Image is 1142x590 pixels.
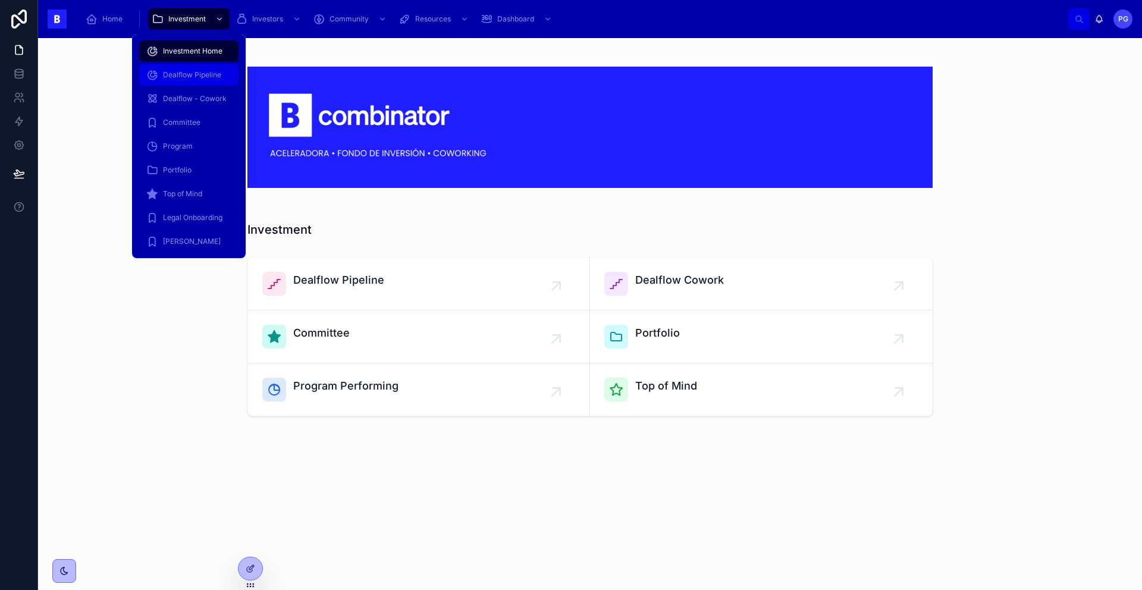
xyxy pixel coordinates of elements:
h1: Investment [247,221,312,238]
span: Committee [293,325,350,341]
span: Dealflow Pipeline [163,70,221,80]
a: Portfolio [139,159,239,181]
img: 18590-Captura-de-Pantalla-2024-03-07-a-las-17.49.44.png [247,67,933,188]
span: Investors [252,14,283,24]
span: PG [1118,14,1128,24]
a: Investors [232,8,307,30]
span: Legal Onboarding [163,213,222,222]
span: Investment Home [163,46,222,56]
a: Committee [139,112,239,133]
span: Home [102,14,123,24]
a: Program [139,136,239,157]
a: Investment Home [139,40,239,62]
span: Program [163,142,193,151]
span: Dashboard [497,14,534,24]
a: Program Performing [248,363,590,416]
span: Committee [163,118,200,127]
span: Program Performing [293,378,399,394]
a: Portfolio [590,310,932,363]
a: Dealflow Cowork [590,258,932,310]
a: Committee [248,310,590,363]
a: Dealflow Pipeline [248,258,590,310]
img: App logo [48,10,67,29]
span: Portfolio [635,325,680,341]
span: Dealflow Pipeline [293,272,384,288]
a: Resources [395,8,475,30]
span: Dealflow - Cowork [163,94,227,103]
span: Dealflow Cowork [635,272,724,288]
span: Resources [415,14,451,24]
span: [PERSON_NAME] [163,237,221,246]
span: Community [330,14,369,24]
a: Investment [148,8,230,30]
a: Top of Mind [590,363,932,416]
a: Dealflow - Cowork [139,88,239,109]
a: Dashboard [477,8,558,30]
a: Community [309,8,393,30]
a: [PERSON_NAME] [139,231,239,252]
a: Home [82,8,131,30]
div: scrollable content [76,6,1068,32]
span: Investment [168,14,206,24]
span: Portfolio [163,165,192,175]
span: Top of Mind [635,378,697,394]
span: Top of Mind [163,189,202,199]
a: Dealflow Pipeline [139,64,239,86]
a: Top of Mind [139,183,239,205]
a: Legal Onboarding [139,207,239,228]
